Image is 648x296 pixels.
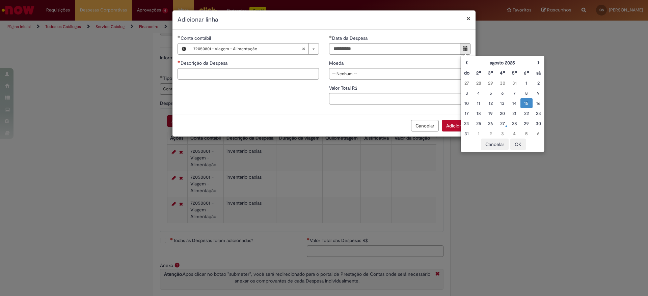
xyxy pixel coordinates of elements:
[510,139,526,150] button: OK
[466,15,470,22] button: Fechar modal
[486,130,495,137] div: 02 September 2025 Tuesday
[498,100,507,107] div: 13 August 2025 Wednesday
[473,68,484,78] th: Segunda-feira
[510,120,519,127] div: 28 August 2025 Thursday
[522,80,531,86] div: 01 August 2025 Friday
[498,130,507,137] div: 03 September 2025 Wednesday
[534,80,543,86] div: 02 August 2025 Saturday
[462,90,471,96] div: 03 August 2025 Sunday
[329,85,359,91] span: Valor Total R$
[460,56,545,152] div: Escolher data
[486,110,495,117] div: 19 August 2025 Tuesday
[533,58,544,68] th: Próximo mês
[522,100,531,107] div: 15 August 2025 Friday
[178,16,470,24] h2: Adicionar linha
[522,130,531,137] div: 05 September 2025 Friday
[460,43,470,55] button: Mostrar calendário para Data da Despesa
[329,35,332,38] span: Obrigatório Preenchido
[178,43,190,54] button: Conta contábil, Visualizar este registro 72050801 - Viagem - Alimentação
[473,58,532,68] th: agosto 2025. Alternar mês
[522,90,531,96] div: 08 August 2025 Friday
[509,68,520,78] th: Quinta-feira
[510,90,519,96] div: 07 August 2025 Thursday
[181,60,229,66] span: Descrição da Despesa
[498,90,507,96] div: 06 August 2025 Wednesday
[442,120,470,131] button: Adicionar
[178,35,181,38] span: Obrigatório Preenchido
[486,90,495,96] div: 05 August 2025 Tuesday
[411,120,439,131] button: Cancelar
[510,80,519,86] div: 31 July 2025 Thursday
[510,130,519,137] div: 04 September 2025 Thursday
[190,43,319,54] a: 72050801 - Viagem - AlimentaçãoLimpar campo Conta contábil
[193,43,302,54] span: 72050801 - Viagem - Alimentação
[462,110,471,117] div: 17 August 2025 Sunday
[486,80,495,86] div: 29 July 2025 Tuesday
[534,130,543,137] div: 06 September 2025 Saturday
[461,58,473,68] th: Mês anterior
[474,120,483,127] div: 25 August 2025 Monday
[332,35,369,41] span: Data da Despesa
[329,43,460,55] input: Data da Despesa 15 August 2025 Friday
[522,120,531,127] div: 29 August 2025 Friday
[181,35,212,41] span: Necessários - Conta contábil
[474,80,483,86] div: 28 July 2025 Monday
[178,68,319,80] input: Descrição da Despesa
[498,110,507,117] div: 20 August 2025 Wednesday
[510,110,519,117] div: 21 August 2025 Thursday
[534,110,543,117] div: 23 August 2025 Saturday
[496,68,508,78] th: Quarta-feira
[522,110,531,117] div: 22 August 2025 Friday
[298,43,308,54] abbr: Limpar campo Conta contábil
[533,68,544,78] th: Sábado
[462,120,471,127] div: 24 August 2025 Sunday
[462,100,471,107] div: 10 August 2025 Sunday
[486,120,495,127] div: 26 August 2025 Tuesday
[486,100,495,107] div: 12 August 2025 Tuesday
[481,139,509,150] button: Cancelar
[332,68,457,79] span: -- Nenhum --
[534,120,543,127] div: 30 August 2025 Saturday
[178,60,181,63] span: Necessários
[329,60,345,66] span: Moeda
[498,120,507,127] div: 27 August 2025 Wednesday
[485,68,496,78] th: Terça-feira
[461,68,473,78] th: Domingo
[534,100,543,107] div: 16 August 2025 Saturday
[498,80,507,86] div: 30 July 2025 Wednesday
[474,100,483,107] div: 11 August 2025 Monday
[329,93,470,105] input: Valor Total R$
[474,110,483,117] div: 18 August 2025 Monday
[510,100,519,107] div: 14 August 2025 Thursday
[462,80,471,86] div: 27 July 2025 Sunday
[534,90,543,96] div: 09 August 2025 Saturday
[474,90,483,96] div: 04 August 2025 Monday
[462,130,471,137] div: 31 August 2025 Sunday
[474,130,483,137] div: 01 September 2025 Monday
[520,68,532,78] th: Sexta-feira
